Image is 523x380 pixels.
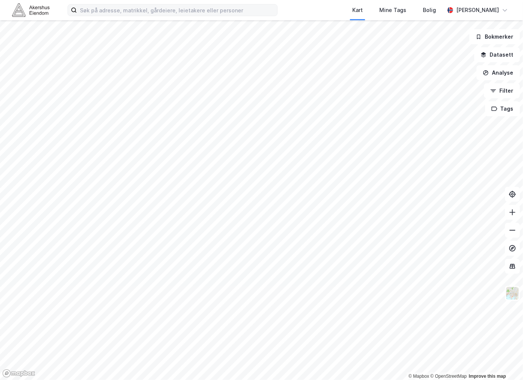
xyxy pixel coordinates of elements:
a: OpenStreetMap [430,374,467,379]
div: Kontrollprogram for chat [485,344,523,380]
a: Mapbox [409,374,429,379]
a: Improve this map [469,374,506,379]
button: Datasett [474,47,520,62]
button: Bokmerker [469,29,520,44]
iframe: Chat Widget [485,344,523,380]
div: Bolig [423,6,436,15]
div: Mine Tags [379,6,406,15]
img: Z [505,286,520,300]
a: Mapbox homepage [2,369,35,378]
button: Filter [484,83,520,98]
button: Analyse [476,65,520,80]
input: Søk på adresse, matrikkel, gårdeiere, leietakere eller personer [77,5,277,16]
button: Tags [485,101,520,116]
img: akershus-eiendom-logo.9091f326c980b4bce74ccdd9f866810c.svg [12,3,50,17]
div: Kart [352,6,363,15]
div: [PERSON_NAME] [456,6,499,15]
